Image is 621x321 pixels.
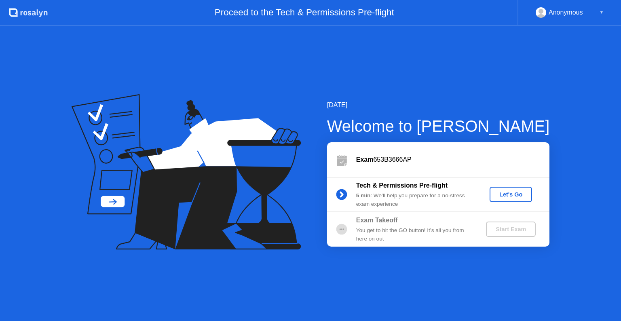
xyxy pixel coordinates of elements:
button: Let's Go [490,187,532,202]
div: Anonymous [549,7,583,18]
b: Exam [356,156,374,163]
div: Start Exam [489,226,532,232]
div: : We’ll help you prepare for a no-stress exam experience [356,192,473,208]
div: You get to hit the GO button! It’s all you from here on out [356,226,473,243]
div: Let's Go [493,191,529,198]
div: ▼ [600,7,604,18]
div: 653B3666AP [356,155,549,165]
button: Start Exam [486,222,536,237]
b: Tech & Permissions Pre-flight [356,182,448,189]
div: [DATE] [327,100,550,110]
div: Welcome to [PERSON_NAME] [327,114,550,138]
b: Exam Takeoff [356,217,398,224]
b: 5 min [356,192,371,199]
